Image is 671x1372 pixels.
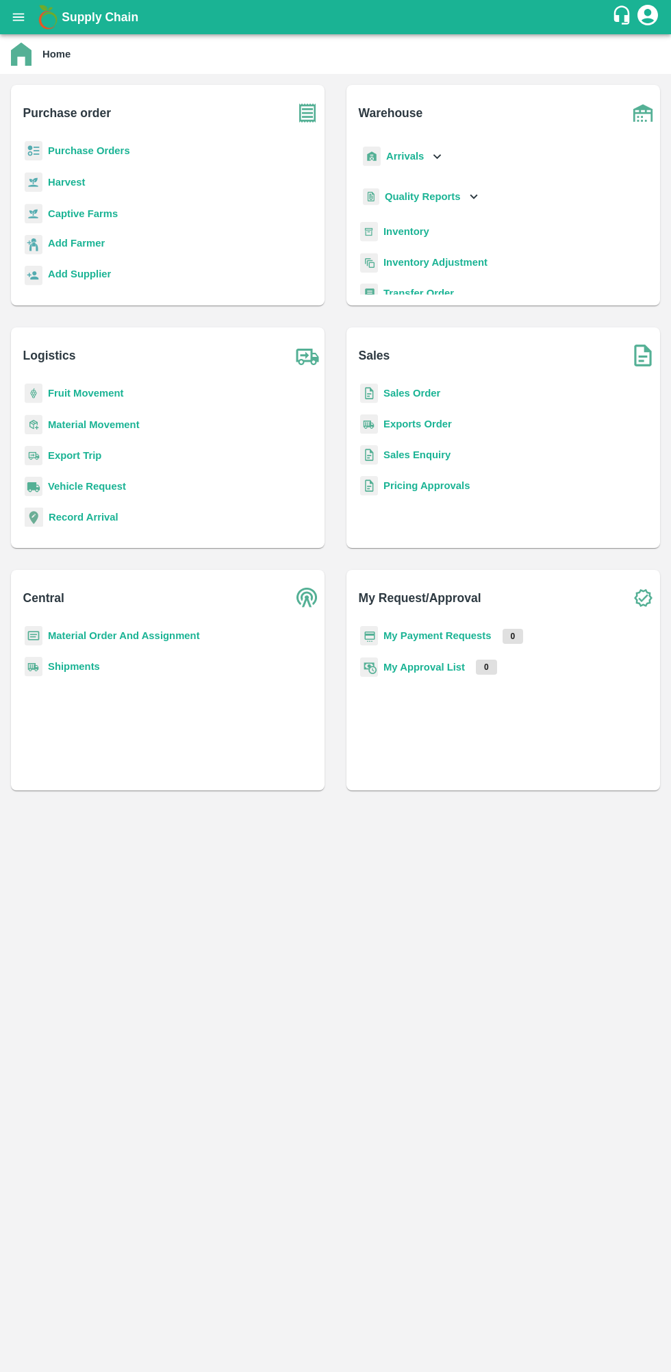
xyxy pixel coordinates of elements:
b: Add Farmer [48,238,105,249]
img: whInventory [360,222,378,242]
a: Material Movement [48,419,140,430]
div: customer-support [611,5,635,29]
a: Record Arrival [49,512,118,523]
img: purchase [290,96,325,130]
img: fruit [25,384,42,403]
img: central [290,581,325,615]
a: Pricing Approvals [383,480,470,491]
div: Quality Reports [360,183,481,211]
a: Exports Order [383,419,452,429]
img: check [626,581,660,615]
a: Sales Enquiry [383,449,451,460]
img: harvest [25,172,42,192]
div: account of current user [635,3,660,32]
img: reciept [25,141,42,161]
a: Sales Order [383,388,440,399]
img: shipments [25,657,42,677]
img: material [25,414,42,435]
b: Purchase order [23,103,111,123]
img: inventory [360,253,378,273]
a: Shipments [48,661,100,672]
b: My Request/Approval [359,588,481,608]
b: Quality Reports [385,191,461,202]
img: truck [290,338,325,373]
a: Material Order And Assignment [48,630,200,641]
img: payment [360,626,378,646]
a: Add Supplier [48,266,111,285]
p: 0 [476,660,497,675]
a: Inventory Adjustment [383,257,488,268]
img: recordArrival [25,508,43,527]
b: Logistics [23,346,76,365]
img: logo [34,3,62,31]
button: open drawer [3,1,34,33]
img: whTransfer [360,284,378,303]
a: Vehicle Request [48,481,126,492]
b: Warehouse [359,103,423,123]
a: Inventory [383,226,429,237]
img: harvest [25,203,42,224]
b: Central [23,588,64,608]
a: Fruit Movement [48,388,124,399]
b: Sales [359,346,390,365]
img: sales [360,476,378,496]
p: 0 [503,629,524,644]
img: approval [360,657,378,677]
img: sales [360,384,378,403]
img: delivery [25,446,42,466]
img: sales [360,445,378,465]
a: Export Trip [48,450,101,461]
img: warehouse [626,96,660,130]
b: Home [42,49,71,60]
img: vehicle [25,477,42,497]
img: farmer [25,235,42,255]
img: qualityReport [363,188,379,205]
a: Transfer Order [383,288,454,299]
a: My Payment Requests [383,630,492,641]
a: Harvest [48,177,85,188]
a: Captive Farms [48,208,118,219]
b: Supply Chain [62,10,138,24]
a: Supply Chain [62,8,611,27]
a: Add Farmer [48,236,105,254]
img: shipments [360,414,378,434]
img: home [11,42,31,66]
a: Purchase Orders [48,145,130,156]
b: Add Supplier [48,269,111,279]
img: whArrival [363,147,381,166]
b: Arrivals [386,151,424,162]
img: centralMaterial [25,626,42,646]
img: supplier [25,266,42,286]
img: soSales [626,338,660,373]
a: My Approval List [383,662,465,673]
div: Arrivals [360,141,445,172]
